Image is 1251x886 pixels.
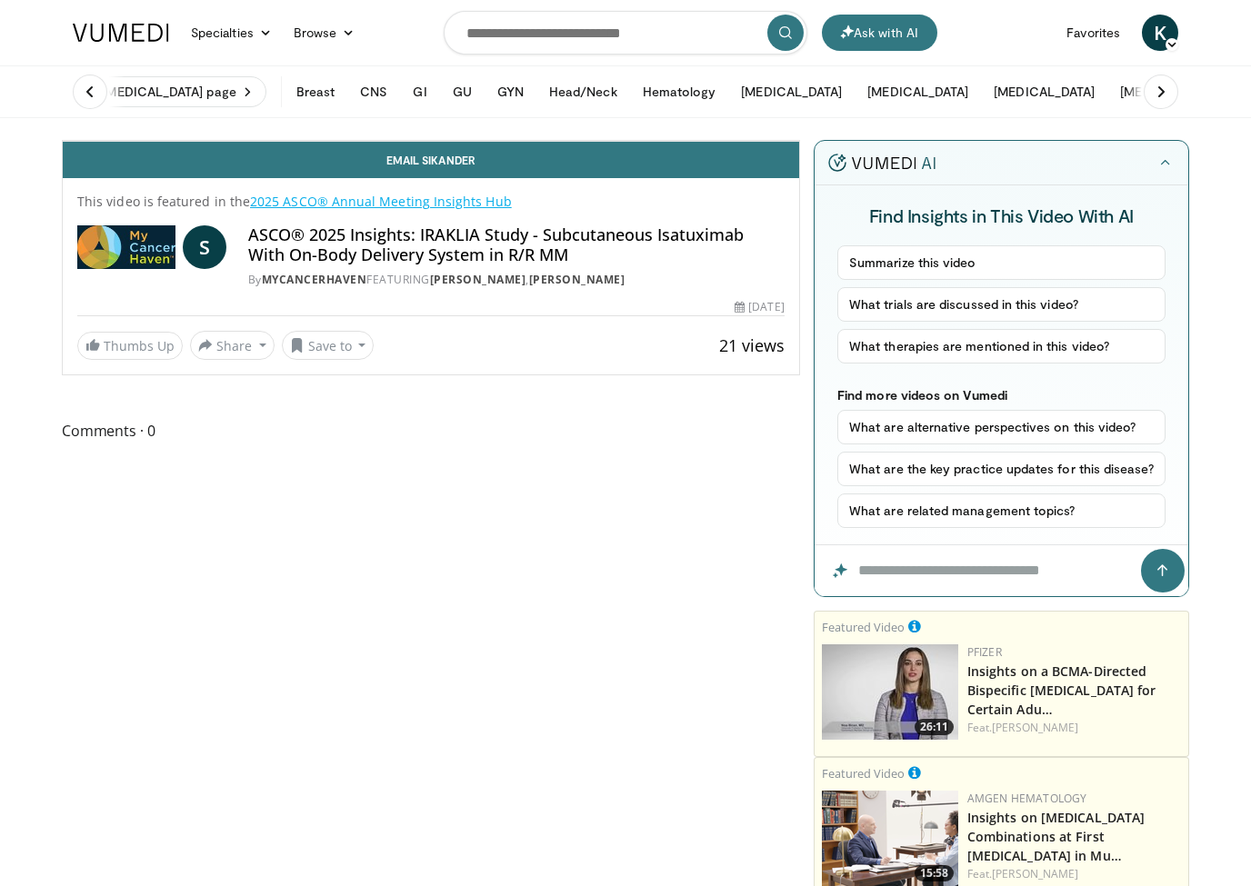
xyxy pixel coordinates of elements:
img: VuMedi Logo [73,24,169,42]
a: [PERSON_NAME] [430,272,526,287]
small: Featured Video [822,619,905,635]
button: [MEDICAL_DATA] [730,74,853,110]
button: CNS [349,74,398,110]
button: What are the key practice updates for this disease? [837,452,1166,486]
input: Question for the AI [815,545,1188,596]
button: [MEDICAL_DATA] [1109,74,1232,110]
button: Hematology [632,74,727,110]
button: Save to [282,331,375,360]
div: Feat. [967,866,1181,882]
small: Featured Video [822,765,905,781]
a: Amgen Hematology [967,791,1087,806]
a: Favorites [1056,15,1131,51]
a: 2025 ASCO® Annual Meeting Insights Hub [250,193,512,210]
a: [PERSON_NAME] [992,866,1078,881]
a: [PERSON_NAME] [529,272,625,287]
button: Summarize this video [837,245,1166,280]
button: GU [442,74,483,110]
button: What are related management topics? [837,493,1166,528]
button: Head/Neck [538,74,628,110]
div: Feat. [967,720,1181,736]
button: [MEDICAL_DATA] [856,74,979,110]
a: Insights on [MEDICAL_DATA] Combinations at First [MEDICAL_DATA] in Mu… [967,809,1146,864]
button: What trials are discussed in this video? [837,287,1166,322]
button: GYN [486,74,535,110]
h4: Find Insights in This Video With AI [837,204,1166,227]
p: Find more videos on Vumedi [837,387,1166,403]
span: Comments 0 [62,419,800,443]
h4: ASCO® 2025 Insights: IRAKLIA Study - Subcutaneous Isatuximab With On-Body Delivery System in R/R MM [248,225,785,264]
img: vumedi-ai-logo.v2.svg [828,154,936,172]
button: Breast [285,74,345,110]
button: What therapies are mentioned in this video? [837,329,1166,363]
a: 26:11 [822,644,958,740]
a: Thumbs Up [77,332,183,360]
a: Visit [MEDICAL_DATA] page [62,76,266,107]
img: 9d2930a7-d6f2-468a-930e-ee4a3f7aed3e.png.150x105_q85_crop-smart_upscale.png [822,791,958,886]
a: MyCancerHaven [262,272,367,287]
a: Insights on a BCMA-Directed Bispecific [MEDICAL_DATA] for Certain Adu… [967,662,1156,718]
div: [DATE] [735,299,784,315]
input: Search topics, interventions [444,11,807,55]
span: 21 views [719,334,785,356]
img: MyCancerHaven [77,225,175,269]
a: S [183,225,226,269]
div: By FEATURING , [248,272,785,288]
button: What are alternative perspectives on this video? [837,410,1166,444]
a: 15:58 [822,791,958,886]
button: [MEDICAL_DATA] [983,74,1106,110]
span: 26:11 [915,719,954,735]
button: Share [190,331,275,360]
video-js: Video Player [63,141,799,142]
a: Specialties [180,15,283,51]
img: 47002229-4e06-4d71-896d-0ff488e1cb94.png.150x105_q85_crop-smart_upscale.jpg [822,644,958,740]
span: 15:58 [915,865,954,881]
a: Browse [283,15,366,51]
a: K [1142,15,1178,51]
p: This video is featured in the [77,193,785,211]
button: Ask with AI [822,15,937,51]
a: [PERSON_NAME] [992,720,1078,735]
a: Pfizer [967,644,1002,660]
a: Email Sikander [63,142,799,178]
button: GI [402,74,437,110]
